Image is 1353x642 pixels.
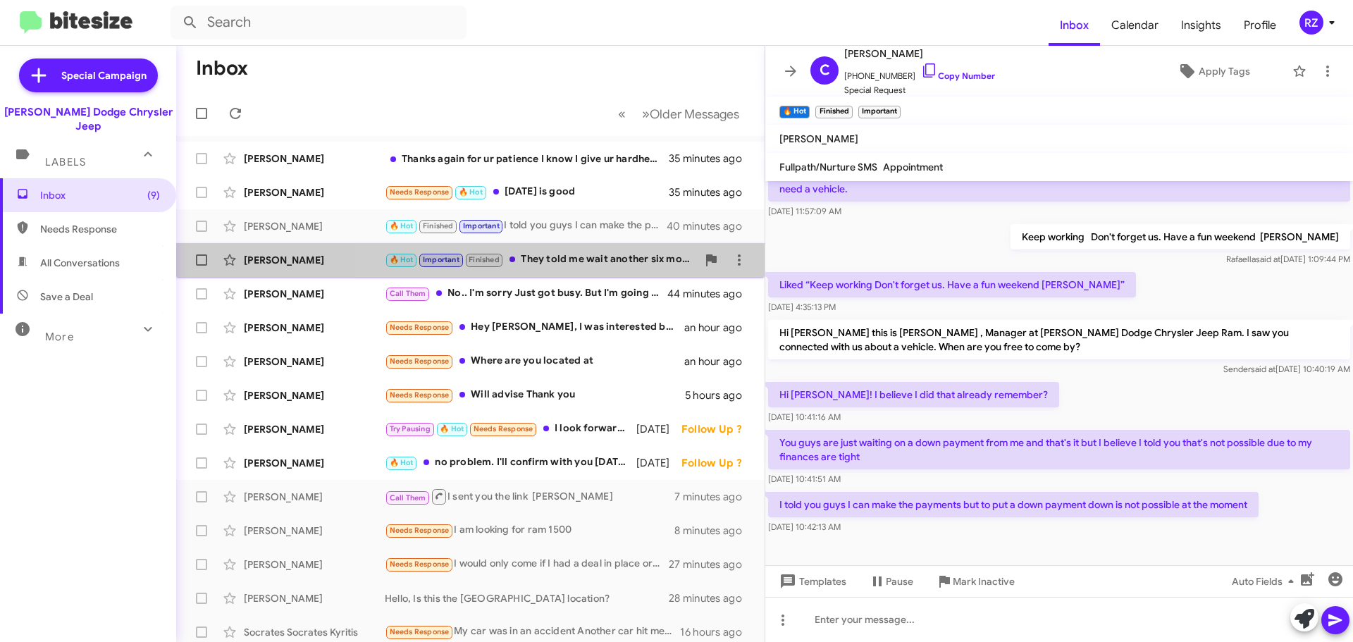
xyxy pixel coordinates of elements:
span: Important [423,255,459,264]
span: Special Campaign [61,68,147,82]
span: Fullpath/Nurture SMS [779,161,877,173]
div: [PERSON_NAME] [244,321,385,335]
span: Finished [423,221,454,230]
div: [PERSON_NAME] [244,219,385,233]
div: [DATE] [636,422,681,436]
div: 44 minutes ago [669,287,753,301]
div: 35 minutes ago [669,152,753,166]
span: [PERSON_NAME] [779,132,858,145]
p: I told you guys I can make the payments but to put a down payment down is not possible at the moment [768,492,1259,517]
span: Rafaella [DATE] 1:09:44 PM [1226,254,1350,264]
span: Call Them [390,493,426,502]
span: Older Messages [650,106,739,122]
a: Insights [1170,5,1232,46]
span: Appointment [883,161,943,173]
span: C [820,59,830,82]
div: Where are you located at [385,353,684,369]
span: Needs Response [390,323,450,332]
div: [PERSON_NAME] [244,388,385,402]
span: Needs Response [390,187,450,197]
span: Needs Response [40,222,160,236]
span: Templates [777,569,846,594]
span: said at [1251,364,1275,374]
div: RZ [1299,11,1323,35]
span: Save a Deal [40,290,93,304]
button: Previous [610,99,634,128]
div: [PERSON_NAME] [244,524,385,538]
div: an hour ago [684,354,753,369]
span: Sender [DATE] 10:40:19 AM [1223,364,1350,374]
div: Follow Up ? [681,456,753,470]
span: [DATE] 11:57:09 AM [768,206,841,216]
div: [PERSON_NAME] [244,422,385,436]
span: 🔥 Hot [390,221,414,230]
span: 🔥 Hot [459,187,483,197]
div: 16 hours ago [680,625,753,639]
button: Apply Tags [1141,58,1285,84]
div: [PERSON_NAME] [244,152,385,166]
span: Needs Response [474,424,533,433]
small: Important [858,106,901,118]
small: 🔥 Hot [779,106,810,118]
span: « [618,105,626,123]
p: Keep working Don't forget us. Have a fun weekend [PERSON_NAME] [1011,224,1350,249]
div: 40 minutes ago [669,219,753,233]
button: Pause [858,569,925,594]
div: [PERSON_NAME] [244,591,385,605]
div: Follow Up ? [681,422,753,436]
div: [PERSON_NAME] [244,287,385,301]
span: Special Request [844,83,995,97]
span: Call Them [390,289,426,298]
span: Pause [886,569,913,594]
div: 5 hours ago [685,388,753,402]
p: Liked “Keep working Don't forget us. Have a fun weekend [PERSON_NAME]” [768,272,1136,297]
span: Labels [45,156,86,168]
span: Calendar [1100,5,1170,46]
div: They told me wait another six months [385,252,697,268]
div: [PERSON_NAME] [244,253,385,267]
span: All Conversations [40,256,120,270]
span: Inbox [40,188,160,202]
small: Finished [815,106,852,118]
div: I would only come if I had a deal in place or close to it on the phone. I'm looking all round rig... [385,556,669,572]
span: Inbox [1049,5,1100,46]
button: Next [634,99,748,128]
div: 8 minutes ago [674,524,753,538]
div: Thanks again for ur patience I know I give ur hardheaded [385,152,669,166]
span: said at [1256,254,1280,264]
span: [DATE] 10:41:16 AM [768,412,841,422]
div: 7 minutes ago [674,490,753,504]
button: Templates [765,569,858,594]
button: RZ [1287,11,1337,35]
span: Important [463,221,500,230]
span: [DATE] 10:41:51 AM [768,474,841,484]
div: 35 minutes ago [669,185,753,199]
div: I sent you the link [PERSON_NAME] [385,488,674,505]
p: Hi [PERSON_NAME]! I believe I did that already remember? [768,382,1059,407]
a: Copy Number [921,70,995,81]
span: Auto Fields [1232,569,1299,594]
div: I am looking for ram 1500 [385,522,674,538]
span: (9) [147,188,160,202]
div: 28 minutes ago [669,591,753,605]
span: Try Pausing [390,424,431,433]
div: an hour ago [684,321,753,335]
h1: Inbox [196,57,248,80]
span: 🔥 Hot [390,255,414,264]
span: More [45,331,74,343]
div: Will advise Thank you [385,387,685,403]
div: [PERSON_NAME] [244,490,385,504]
span: Needs Response [390,627,450,636]
div: [PERSON_NAME] [244,185,385,199]
div: No.. I'm sorry Just got busy. But I'm going to hold on to the other car for a bit. [385,285,669,302]
a: Special Campaign [19,58,158,92]
span: Needs Response [390,560,450,569]
button: Auto Fields [1221,569,1311,594]
div: My car was in an accident Another car hit me They say I can not drive any more at my age Is it tr... [385,624,680,640]
p: You guys are just waiting on a down payment from me and that's it but I believe I told you that's... [768,430,1350,469]
div: Hey [PERSON_NAME], I was interested but I saw my pre approval was not as good as I wanted it to b... [385,319,684,335]
div: [PERSON_NAME] [244,456,385,470]
span: Needs Response [390,357,450,366]
span: » [642,105,650,123]
div: no problem. I'll confirm with you [DATE] night [385,455,636,471]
